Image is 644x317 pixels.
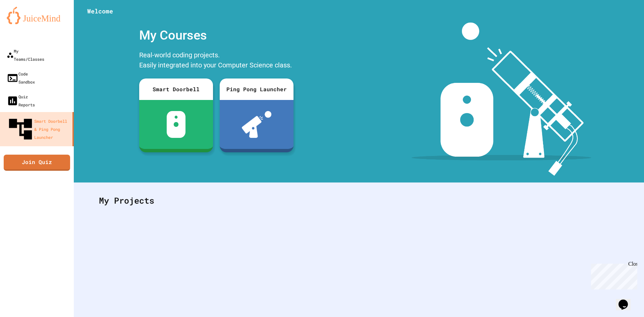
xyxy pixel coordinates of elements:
div: Smart Doorbell & Ping Pong Launcher [7,115,70,143]
div: Real-world coding projects. Easily integrated into your Computer Science class. [136,48,297,73]
div: My Projects [92,188,626,214]
img: sdb-white.svg [167,111,186,138]
div: My Courses [136,22,297,48]
div: Code Sandbox [7,70,35,86]
div: My Teams/Classes [7,47,44,63]
div: Quiz Reports [7,93,35,109]
img: logo-orange.svg [7,7,67,24]
div: Ping Pong Launcher [220,78,293,100]
a: Join Quiz [4,155,70,171]
iframe: chat widget [616,290,637,310]
div: Smart Doorbell [139,78,213,100]
div: Chat with us now!Close [3,3,46,43]
img: banner-image-my-projects.png [412,22,591,176]
img: ppl-with-ball.png [242,111,272,138]
iframe: chat widget [588,261,637,289]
